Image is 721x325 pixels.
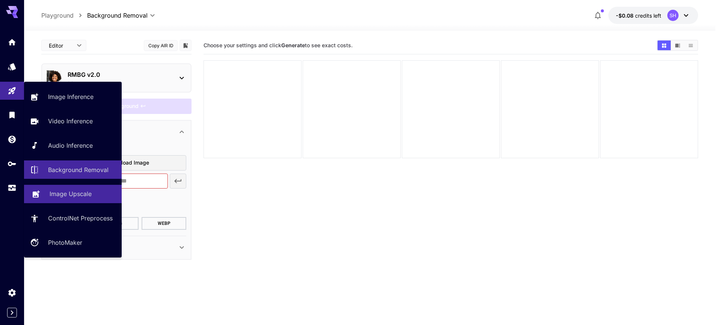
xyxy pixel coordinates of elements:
[68,70,171,79] p: RMBG v2.0
[24,112,122,130] a: Video Inference
[24,136,122,155] a: Audio Inference
[8,86,17,96] div: Playground
[48,117,93,126] p: Video Inference
[671,40,684,50] button: Show media in video view
[684,40,697,50] button: Show media in list view
[24,209,122,228] a: ControlNet Preprocess
[657,40,698,51] div: Show media in grid viewShow media in video viewShow media in list view
[48,214,113,223] p: ControlNet Preprocess
[50,189,92,198] p: Image Upscale
[49,42,72,49] span: Editor
[41,11,87,20] nav: breadcrumb
[8,183,17,193] div: Usage
[8,159,17,168] div: API Keys
[24,234,122,252] a: PhotoMaker
[8,288,17,297] div: Settings
[608,7,698,24] button: -$0.0801
[7,308,17,318] button: Expand sidebar
[8,62,17,71] div: Models
[667,10,679,21] div: SH
[635,12,661,19] span: credits left
[8,110,17,120] div: Library
[204,42,353,48] span: Choose your settings and click to see exact costs.
[24,88,122,106] a: Image Inference
[48,141,93,150] p: Audio Inference
[182,41,189,50] button: Add to library
[8,135,17,144] div: Wallet
[658,40,671,50] button: Show media in grid view
[24,185,122,203] a: Image Upscale
[48,238,82,247] p: PhotoMaker
[616,12,635,19] span: -$0.08
[142,217,186,230] button: WEBP
[68,80,74,86] p: 2.0
[24,160,122,179] a: Background Removal
[48,92,94,101] p: Image Inference
[41,11,74,20] p: Playground
[281,42,305,48] b: Generate
[8,37,17,47] div: Home
[87,11,148,20] span: Background Removal
[48,165,109,174] p: Background Removal
[616,12,661,19] div: -$0.0801
[144,40,178,51] button: Copy AIR ID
